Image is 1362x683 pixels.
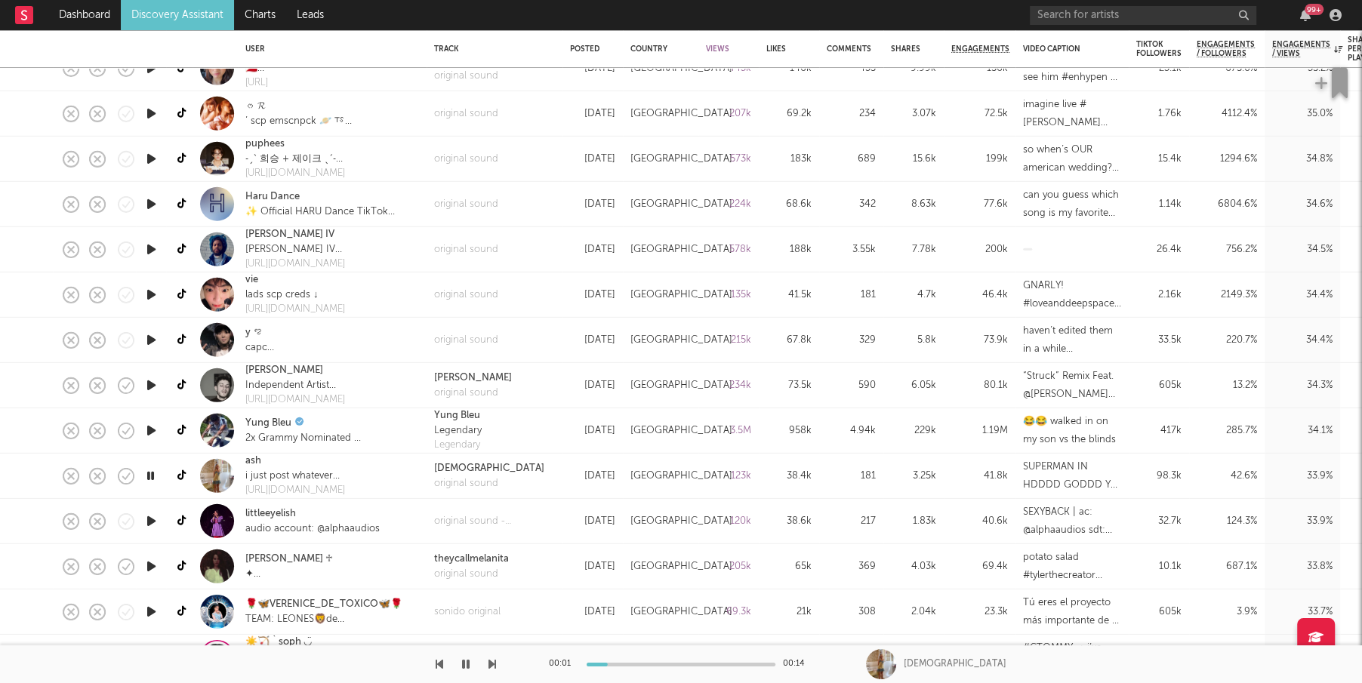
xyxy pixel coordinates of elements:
[1272,285,1333,303] div: 34.4 %
[706,59,751,77] div: 443k
[706,557,751,575] div: 205k
[570,195,615,213] div: [DATE]
[827,240,876,258] div: 3.55k
[434,333,498,348] div: original sound
[766,331,812,349] div: 67.8k
[827,376,876,394] div: 590
[1136,466,1182,485] div: 98.3k
[434,461,544,476] a: [DEMOGRAPHIC_DATA]
[570,45,608,54] div: Posted
[630,421,732,439] div: [GEOGRAPHIC_DATA]
[1023,367,1121,403] div: “Struck” Remix Feat. @[PERSON_NAME] out [DATE] 🙌🏻
[766,376,812,394] div: 73.5k
[1136,602,1182,620] div: 605k
[245,137,285,152] a: puphees
[951,240,1008,258] div: 200k
[245,113,419,128] div: ’ scp emscnpck 🪐 ⸆⸉ ᛝ (ᴛᴀʏʟᴏʀ's ᴠᴇʀsɪᴏɴ) ◞ excuse me um ily !!
[766,59,812,77] div: 146k
[1136,557,1182,575] div: 10.1k
[434,371,512,386] a: [PERSON_NAME]
[570,331,615,349] div: [DATE]
[630,59,732,77] div: [GEOGRAPHIC_DATA]
[1272,421,1333,439] div: 34.1 %
[1023,95,1121,131] div: imagine live #[PERSON_NAME] #edit
[766,240,812,258] div: 188k
[891,195,936,213] div: 8.63k
[245,99,265,114] a: ᰔ 𝓡
[630,104,732,122] div: [GEOGRAPHIC_DATA]
[1197,40,1255,58] span: Engagements / Followers
[245,204,419,219] div: ✨ Official HARU Dance TikTok 📍 [GEOGRAPHIC_DATA]/[GEOGRAPHIC_DATA] 🏆 ‘19 KCON NY CoverStarK Winner
[434,152,498,167] a: original sound
[766,557,812,575] div: 65k
[434,106,498,122] a: original sound
[1136,195,1182,213] div: 1.14k
[891,59,936,77] div: 9.99k
[630,285,732,303] div: [GEOGRAPHIC_DATA]
[1136,285,1182,303] div: 2.16k
[570,59,615,77] div: [DATE]
[245,454,261,469] a: ash
[245,242,416,257] div: [PERSON_NAME] IV I make music & rant about society 🐻 Listen to my music 👇🏾
[766,45,789,54] div: Likes
[245,257,416,272] a: [URL][DOMAIN_NAME]
[1272,557,1333,575] div: 33.8 %
[630,512,732,530] div: [GEOGRAPHIC_DATA]
[891,104,936,122] div: 3.07k
[434,514,555,529] a: original sound - littleeyelish
[245,152,345,167] div: ˗ˏˋ 희승 + 제이크 ˎˊ˗ ae mw @wonaified ♡
[891,557,936,575] div: 4.03k
[706,331,751,349] div: 215k
[1197,285,1257,303] div: 2149.3 %
[827,421,876,439] div: 4.94k
[706,512,751,530] div: 120k
[706,466,751,485] div: 123k
[891,376,936,394] div: 6.05k
[245,288,345,303] div: lads scp creds ↓
[245,483,349,498] a: [URL][DOMAIN_NAME]
[766,602,812,620] div: 21k
[434,438,482,453] a: Legendary
[951,285,1008,303] div: 46.4k
[706,421,751,439] div: 3.5M
[570,466,615,485] div: [DATE]
[1272,240,1333,258] div: 34.5 %
[1272,104,1333,122] div: 35.0 %
[570,149,615,168] div: [DATE]
[783,655,813,673] div: 00:14
[827,149,876,168] div: 689
[1272,376,1333,394] div: 34.3 %
[1197,240,1257,258] div: 756.2 %
[951,602,1008,620] div: 23.3k
[1197,331,1257,349] div: 220.7 %
[1272,59,1333,77] div: 35.2 %
[245,552,333,567] a: [PERSON_NAME] ♱
[891,45,920,54] div: Shares
[434,605,501,620] a: sonido original
[630,376,732,394] div: [GEOGRAPHIC_DATA]
[434,385,512,400] div: original sound
[1136,421,1182,439] div: 417k
[706,45,729,54] div: Views
[570,557,615,575] div: [DATE]
[630,195,732,213] div: [GEOGRAPHIC_DATA]
[1197,466,1257,485] div: 42.6 %
[766,466,812,485] div: 38.4k
[951,331,1008,349] div: 73.9k
[434,288,498,303] a: original sound
[706,285,751,303] div: 135k
[570,512,615,530] div: [DATE]
[1197,421,1257,439] div: 285.7 %
[434,242,498,257] div: original sound
[1272,602,1333,620] div: 33.7 %
[434,68,498,83] a: original sound
[570,602,615,620] div: [DATE]
[1023,45,1099,54] div: Video Caption
[245,272,258,288] a: vie
[1136,104,1182,122] div: 1.76k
